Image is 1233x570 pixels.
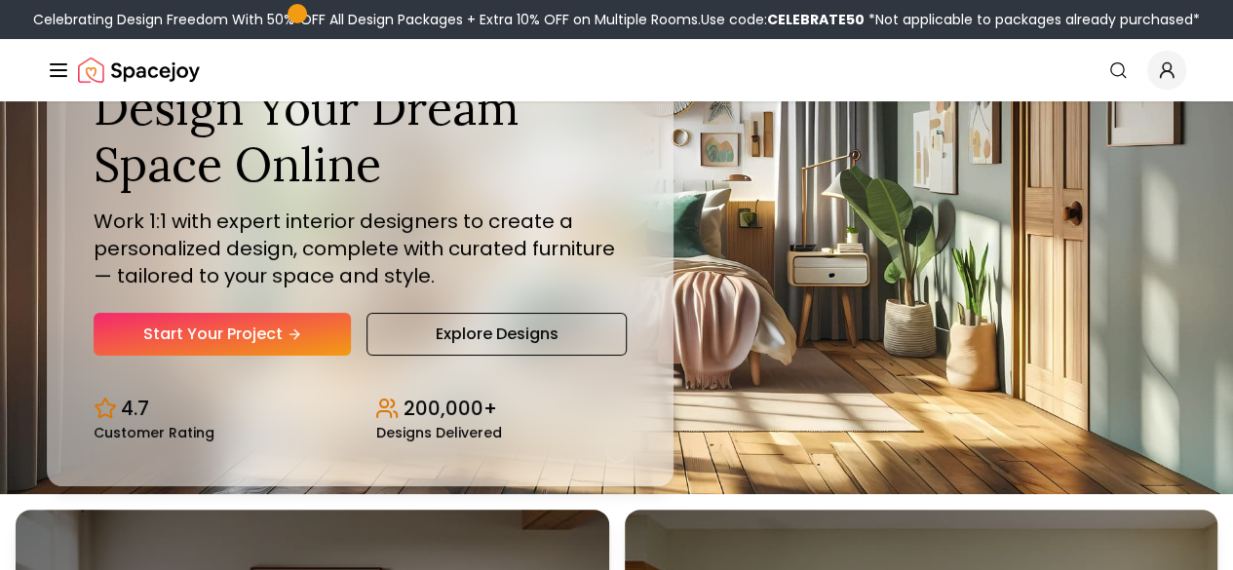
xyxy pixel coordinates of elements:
[47,39,1186,101] nav: Global
[33,10,1200,29] div: Celebrating Design Freedom With 50% OFF All Design Packages + Extra 10% OFF on Multiple Rooms.
[865,10,1200,29] span: *Not applicable to packages already purchased*
[94,313,351,356] a: Start Your Project
[767,10,865,29] b: CELEBRATE50
[701,10,865,29] span: Use code:
[78,51,200,90] img: Spacejoy Logo
[366,313,626,356] a: Explore Designs
[121,395,149,422] p: 4.7
[94,426,214,439] small: Customer Rating
[375,426,501,439] small: Designs Delivered
[78,51,200,90] a: Spacejoy
[94,208,627,289] p: Work 1:1 with expert interior designers to create a personalized design, complete with curated fu...
[403,395,496,422] p: 200,000+
[94,379,627,439] div: Design stats
[94,80,627,192] h1: Design Your Dream Space Online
